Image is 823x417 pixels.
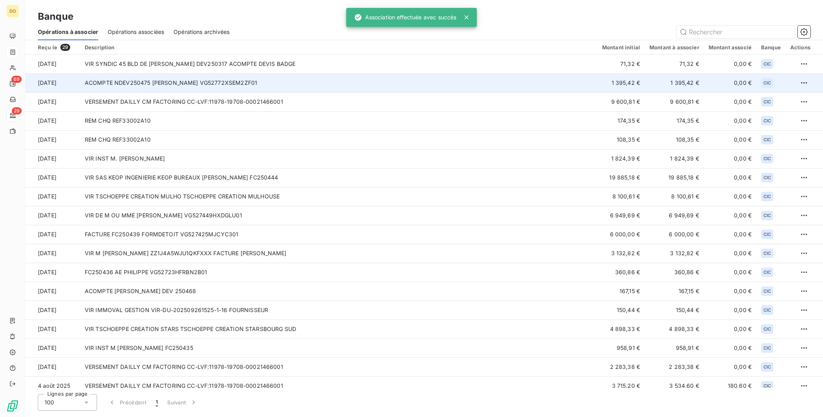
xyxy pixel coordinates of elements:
td: [DATE] [25,338,80,357]
span: CIC [763,383,771,388]
td: 1 395,42 € [597,73,645,92]
td: 150,44 € [597,301,645,320]
td: 0,00 € [704,187,756,206]
div: Association effectuée avec succès [354,10,457,24]
td: 4 août 2025 [25,376,80,395]
td: 6 000,00 € [597,225,645,244]
td: 6 949,69 € [645,206,704,225]
td: [DATE] [25,73,80,92]
td: [DATE] [25,206,80,225]
td: 958,91 € [597,338,645,357]
span: Opérations archivées [174,28,230,36]
div: Actions [790,44,810,50]
td: 0,00 € [704,130,756,149]
span: CIC [763,175,771,180]
span: CIC [763,80,771,85]
td: VIR INST M. [PERSON_NAME] [80,149,597,168]
td: 0,00 € [704,73,756,92]
td: 8 100,61 € [645,187,704,206]
iframe: Intercom live chat [796,390,815,409]
td: [DATE] [25,320,80,338]
td: VIR INST M [PERSON_NAME] FC250435 [80,338,597,357]
td: 6 949,69 € [597,206,645,225]
span: 100 [45,398,54,406]
button: Précédent [103,394,151,411]
h3: Banque [38,9,73,24]
td: 2 283,38 € [645,357,704,376]
div: Banque [761,44,781,50]
div: Description [85,44,593,50]
span: CIC [763,194,771,199]
td: VIR DE M OU MME [PERSON_NAME] VG527449HXDGLU01 [80,206,597,225]
td: [DATE] [25,301,80,320]
td: VERSEMENT DAILLY CM FACTORING CC-LVF:11978-19708-00021466001 [80,376,597,395]
td: 71,32 € [597,54,645,73]
div: DO [6,5,19,17]
td: 360,86 € [645,263,704,282]
td: [DATE] [25,54,80,73]
span: CIC [763,270,771,275]
td: 19 885,18 € [597,168,645,187]
td: VIR TSCHOEPPE CREATION STARS TSCHOEPPE CREATION STARSBOURG SUD [80,320,597,338]
span: CIC [763,346,771,350]
td: [DATE] [25,244,80,263]
td: 0,00 € [704,282,756,301]
td: VIR IMMOVAL GESTION VIR-DU-202509261525-1-16 FOURNISSEUR [80,301,597,320]
td: 3 132,82 € [645,244,704,263]
td: VIR TSCHOEPPE CREATION MULHO TSCHOEPPE CREATION MULHOUSE [80,187,597,206]
span: 29 [12,107,22,114]
td: [DATE] [25,187,80,206]
td: 0,00 € [704,54,756,73]
span: 69 [11,76,22,83]
td: 0,00 € [704,357,756,376]
td: [DATE] [25,130,80,149]
td: 174,35 € [645,111,704,130]
td: 174,35 € [597,111,645,130]
img: Logo LeanPay [6,400,19,412]
div: Montant associé [709,44,752,50]
td: 0,00 € [704,149,756,168]
span: CIC [763,327,771,331]
button: Suivant [162,394,202,411]
td: 167,15 € [597,282,645,301]
div: Montant à associer [649,44,699,50]
td: 8 100,61 € [597,187,645,206]
td: 0,00 € [704,92,756,111]
td: 71,32 € [645,54,704,73]
td: VERSEMENT DAILLY CM FACTORING CC-LVF:11978-19708-00021466001 [80,92,597,111]
td: [DATE] [25,225,80,244]
button: 1 [151,394,162,411]
td: 1 824,39 € [645,149,704,168]
td: 108,35 € [597,130,645,149]
td: FACTURE FC250439 FORMDETOIT VG527425MJCYC301 [80,225,597,244]
td: 1 824,39 € [597,149,645,168]
td: 150,44 € [645,301,704,320]
td: 19 885,18 € [645,168,704,187]
td: 0,00 € [704,263,756,282]
td: VIR SYNDIC 45 BLD DE [PERSON_NAME] DEV250317 ACOMPTE DEVIS BADGE [80,54,597,73]
td: REM CHQ REF33002A10 [80,130,597,149]
td: 0,00 € [704,338,756,357]
span: CIC [763,99,771,104]
td: [DATE] [25,263,80,282]
td: 4 898,33 € [597,320,645,338]
td: REM CHQ REF33002A10 [80,111,597,130]
td: [DATE] [25,92,80,111]
td: [DATE] [25,149,80,168]
td: 9 600,81 € [645,92,704,111]
span: 1 [156,398,158,406]
span: CIC [763,213,771,218]
td: 3 132,82 € [597,244,645,263]
td: 0,00 € [704,206,756,225]
td: 180,60 € [704,376,756,395]
span: CIC [763,289,771,294]
span: CIC [763,251,771,256]
td: 0,00 € [704,244,756,263]
td: [DATE] [25,168,80,187]
td: 958,91 € [645,338,704,357]
span: CIC [763,232,771,237]
span: 29 [60,44,70,51]
td: VIR M [PERSON_NAME] ZZ1J4A5WJU1QKFXXX FACTURE [PERSON_NAME] [80,244,597,263]
td: 9 600,81 € [597,92,645,111]
td: 0,00 € [704,168,756,187]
